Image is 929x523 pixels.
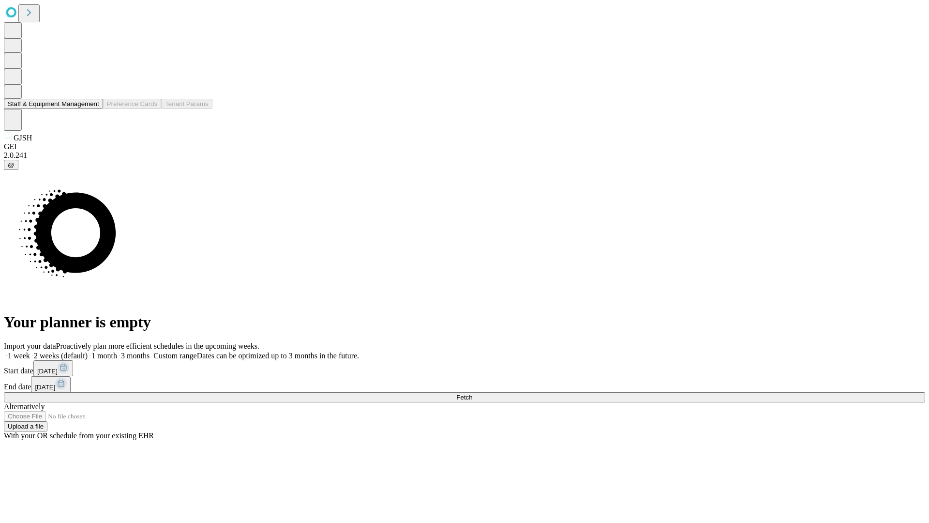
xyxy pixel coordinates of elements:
div: 2.0.241 [4,151,925,160]
span: GJSH [14,134,32,142]
button: Tenant Params [161,99,212,109]
div: Start date [4,360,925,376]
span: 1 week [8,352,30,360]
span: With your OR schedule from your existing EHR [4,431,154,440]
span: 2 weeks (default) [34,352,88,360]
button: @ [4,160,18,170]
span: Alternatively [4,402,45,411]
span: Import your data [4,342,56,350]
button: [DATE] [31,376,71,392]
button: Staff & Equipment Management [4,99,103,109]
span: Dates can be optimized up to 3 months in the future. [197,352,359,360]
h1: Your planner is empty [4,313,925,331]
button: Upload a file [4,421,47,431]
span: Fetch [456,394,472,401]
button: Preference Cards [103,99,161,109]
span: [DATE] [37,368,58,375]
span: Proactively plan more efficient schedules in the upcoming weeks. [56,342,259,350]
button: [DATE] [33,360,73,376]
div: GEI [4,142,925,151]
span: @ [8,161,15,169]
span: [DATE] [35,384,55,391]
span: Custom range [153,352,196,360]
div: End date [4,376,925,392]
span: 1 month [91,352,117,360]
button: Fetch [4,392,925,402]
span: 3 months [121,352,150,360]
